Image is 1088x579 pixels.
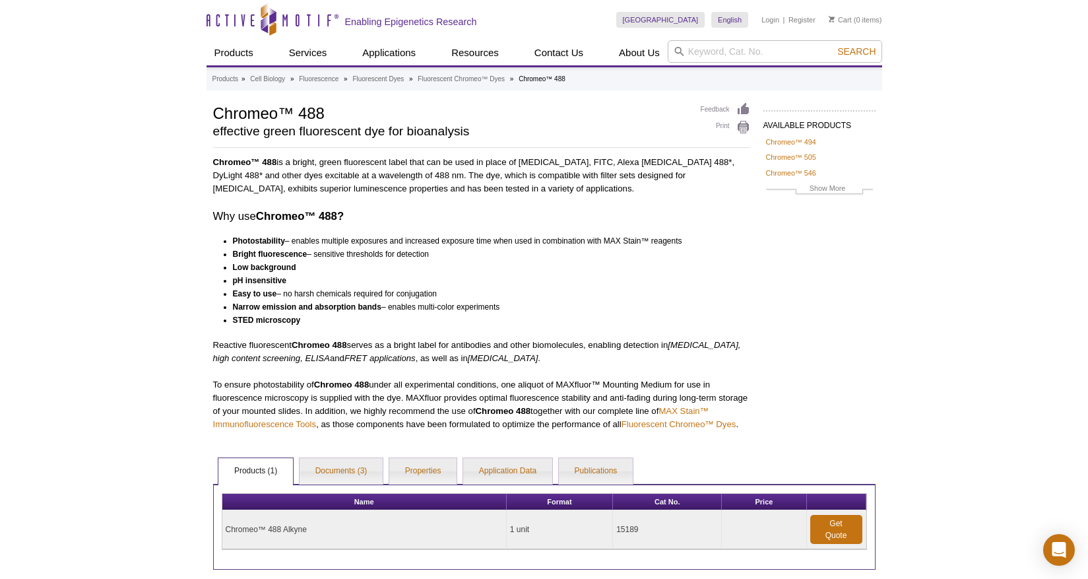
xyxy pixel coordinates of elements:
th: Price [722,494,806,510]
div: Open Intercom Messenger [1043,534,1075,566]
th: Format [507,494,613,510]
a: Fluorescent Dyes [352,73,404,85]
li: Chromeo™ 488 [519,75,565,83]
a: Chromeo™ 505 [766,151,816,163]
li: (0 items) [829,12,882,28]
span: Search [837,46,876,57]
td: 1 unit [507,510,613,549]
p: is a bright, green fluorescent label that can be used in place of [MEDICAL_DATA], FITC, Alexa [ME... [213,156,750,195]
h3: Why use [213,209,750,224]
a: Products (1) [218,458,293,485]
h1: Chromeo™ 488 [213,102,688,122]
a: English [711,12,748,28]
a: Show More [766,182,873,197]
em: [MEDICAL_DATA], high content screening, ELISA [213,340,741,363]
input: Keyword, Cat. No. [668,40,882,63]
a: Publications [559,458,633,485]
a: Products [212,73,238,85]
a: [GEOGRAPHIC_DATA] [616,12,705,28]
th: Name [222,494,507,510]
strong: Chromeo 488 [314,380,369,390]
a: Cell Biology [250,73,285,85]
li: » [290,75,294,83]
td: Chromeo™ 488 Alkyne [222,510,507,549]
a: Documents (3) [300,458,383,485]
a: Fluorescent Chromeo™ Dyes [622,419,736,429]
li: » [241,75,245,83]
strong: Easy to use [233,289,277,298]
strong: Photostability [233,236,285,246]
strong: Chromeo 488 [292,340,347,350]
strong: pH insensitive [233,276,286,285]
li: » [344,75,348,83]
a: Resources [443,40,507,65]
button: Search [833,46,880,57]
li: – sensitive thresholds for detection [233,248,738,261]
h2: AVAILABLE PRODUCTS [763,110,876,134]
a: Products [207,40,261,65]
li: – no harsh chemicals required for conjugation [233,287,738,300]
a: Applications [354,40,424,65]
a: Contact Us [527,40,591,65]
a: Print [701,120,750,135]
a: Chromeo™ 546 [766,167,816,179]
strong: Narrow emission and absorption bands [233,302,381,312]
h2: effective green fluorescent dye for bioanalysis [213,125,688,137]
td: 15189 [613,510,722,549]
a: Services [281,40,335,65]
a: Cart [829,15,852,24]
strong: Chromeo™ 488 [213,157,277,167]
li: | [783,12,785,28]
em: FRET applications [344,353,416,363]
img: Your Cart [829,16,835,22]
h2: Enabling Epigenetics Research [345,16,477,28]
em: [MEDICAL_DATA] [468,353,538,363]
a: Fluorescence [299,73,338,85]
li: » [409,75,413,83]
li: » [510,75,514,83]
a: Register [788,15,816,24]
strong: Bright fluorescence [233,250,307,259]
a: Properties [389,458,457,485]
th: Cat No. [613,494,722,510]
strong: Chromeo 488 [476,406,531,416]
strong: Low background [233,263,296,272]
a: Fluorescent Chromeo™ Dyes [418,73,505,85]
p: Reactive fluorescent serves as a bright label for antibodies and other biomolecules, enabling det... [213,339,750,365]
a: Feedback [701,102,750,117]
a: Application Data [463,458,552,485]
a: Get Quote [810,515,862,544]
a: MAX Stain™ Immunofluorescence Tools [213,406,709,429]
p: To ensure photostability of under all experimental conditions, one aliquot of MAXfluor™ Mounting ... [213,378,750,431]
strong: STED microscopy [233,316,301,325]
a: Chromeo™ 494 [766,136,816,148]
li: – enables multiple exposures and increased exposure time when used in combination with MAX Stain™... [233,234,738,248]
a: About Us [611,40,668,65]
strong: Chromeo™ 488? [256,210,344,222]
a: Login [761,15,779,24]
li: – enables multi-color experiments [233,300,738,314]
